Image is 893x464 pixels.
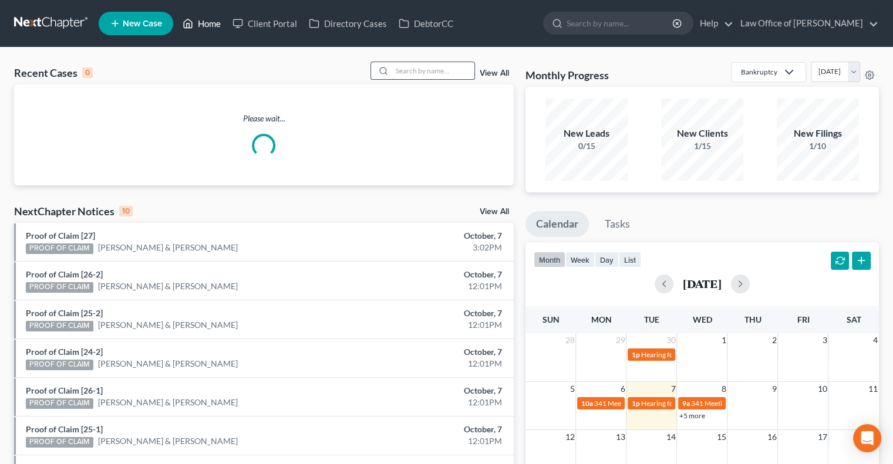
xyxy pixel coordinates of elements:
[98,280,238,292] a: [PERSON_NAME] & [PERSON_NAME]
[26,269,103,279] a: Proof of Claim [26-2]
[853,424,881,452] div: Open Intercom Messenger
[123,19,162,28] span: New Case
[26,398,93,409] div: PROOF OF CLAIM
[26,308,103,318] a: Proof of Claim [25-2]
[744,314,761,324] span: Thu
[14,66,93,80] div: Recent Cases
[720,333,727,347] span: 1
[641,350,732,359] span: Hearing for [PERSON_NAME]
[631,350,639,359] span: 1p
[98,319,238,331] a: [PERSON_NAME] & [PERSON_NAME]
[26,231,95,241] a: Proof of Claim [27]
[351,435,502,447] div: 12:01PM
[545,140,628,152] div: 0/15
[351,385,502,397] div: October, 7
[351,307,502,319] div: October, 7
[872,333,879,347] span: 4
[525,68,609,82] h3: Monthly Progress
[581,399,592,408] span: 10a
[564,430,575,444] span: 12
[665,333,676,347] span: 30
[98,358,238,370] a: [PERSON_NAME] & [PERSON_NAME]
[227,13,303,34] a: Client Portal
[98,435,238,447] a: [PERSON_NAME] & [PERSON_NAME]
[661,140,743,152] div: 1/15
[595,252,619,267] button: day
[683,277,722,290] h2: [DATE]
[682,399,689,408] span: 9a
[867,382,879,396] span: 11
[690,399,858,408] span: 341 Meeting for [PERSON_NAME] & [PERSON_NAME]
[26,321,93,331] div: PROOF OF CLAIM
[351,424,502,435] div: October, 7
[644,314,659,324] span: Tue
[741,67,777,77] div: Bankruptcy
[619,252,641,267] button: list
[351,280,502,292] div: 12:01PM
[591,314,611,324] span: Mon
[770,382,777,396] span: 9
[614,333,626,347] span: 29
[692,314,712,324] span: Wed
[26,385,103,395] a: Proof of Claim [26-1]
[614,430,626,444] span: 13
[542,314,559,324] span: Sun
[392,62,474,79] input: Search by name...
[594,211,641,237] a: Tasks
[679,411,705,420] a: +5 more
[619,382,626,396] span: 6
[816,382,828,396] span: 10
[594,399,761,408] span: 341 Meeting for [PERSON_NAME] & [PERSON_NAME]
[631,399,639,408] span: 1p
[777,140,859,152] div: 1/10
[821,333,828,347] span: 3
[351,319,502,331] div: 12:01PM
[480,208,509,216] a: View All
[351,397,502,408] div: 12:01PM
[770,333,777,347] span: 2
[565,252,595,267] button: week
[351,346,502,358] div: October, 7
[82,67,93,78] div: 0
[766,430,777,444] span: 16
[26,243,93,254] div: PROOF OF CLAIM
[777,127,859,140] div: New Filings
[303,13,393,34] a: Directory Cases
[567,12,674,34] input: Search by name...
[641,399,794,408] span: Hearing for [PERSON_NAME] & [PERSON_NAME]
[661,127,743,140] div: New Clients
[525,211,589,237] a: Calendar
[351,269,502,280] div: October, 7
[14,113,514,124] p: Please wait...
[14,204,133,218] div: NextChapter Notices
[351,242,502,253] div: 3:02PM
[564,333,575,347] span: 28
[119,206,133,216] div: 10
[351,358,502,370] div: 12:01PM
[393,13,459,34] a: DebtorCC
[846,314,861,324] span: Sat
[816,430,828,444] span: 17
[26,347,103,357] a: Proof of Claim [24-2]
[669,382,676,396] span: 7
[177,13,227,34] a: Home
[797,314,809,324] span: Fri
[98,242,238,253] a: [PERSON_NAME] & [PERSON_NAME]
[26,282,93,293] div: PROOF OF CLAIM
[534,252,565,267] button: month
[694,13,733,34] a: Help
[568,382,575,396] span: 5
[720,382,727,396] span: 8
[26,437,93,448] div: PROOF OF CLAIM
[734,13,878,34] a: Law Office of [PERSON_NAME]
[715,430,727,444] span: 15
[26,360,93,370] div: PROOF OF CLAIM
[665,430,676,444] span: 14
[545,127,628,140] div: New Leads
[98,397,238,408] a: [PERSON_NAME] & [PERSON_NAME]
[26,424,103,434] a: Proof of Claim [25-1]
[480,69,509,77] a: View All
[351,230,502,242] div: October, 7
